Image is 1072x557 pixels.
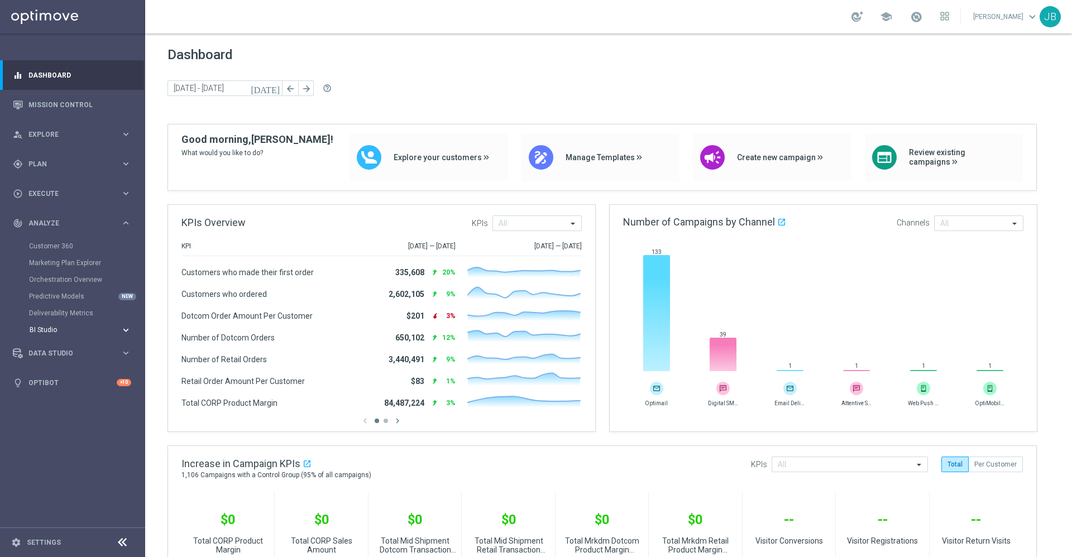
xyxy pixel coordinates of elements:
div: Dashboard [13,60,131,90]
button: play_circle_outline Execute keyboard_arrow_right [12,189,132,198]
a: Marketing Plan Explorer [29,258,116,267]
div: Predictive Models [29,288,144,305]
div: +10 [117,379,131,386]
div: NEW [118,293,136,300]
div: Customer 360 [29,238,144,255]
span: Data Studio [28,350,121,357]
a: Mission Control [28,90,131,119]
i: gps_fixed [13,159,23,169]
span: Analyze [28,220,121,227]
i: keyboard_arrow_right [121,325,131,335]
div: Mission Control [13,90,131,119]
i: lightbulb [13,378,23,388]
div: BI Studio [29,321,144,338]
a: Predictive Models [29,292,116,301]
div: Explore [13,129,121,140]
i: equalizer [13,70,23,80]
a: Customer 360 [29,242,116,251]
button: lightbulb Optibot +10 [12,378,132,387]
div: Data Studio [13,348,121,358]
span: BI Studio [30,326,109,333]
a: Orchestration Overview [29,275,116,284]
span: Plan [28,161,121,167]
span: Explore [28,131,121,138]
a: [PERSON_NAME]keyboard_arrow_down [972,8,1040,25]
i: keyboard_arrow_right [121,129,131,140]
div: Orchestration Overview [29,271,144,288]
span: Execute [28,190,121,197]
button: gps_fixed Plan keyboard_arrow_right [12,160,132,169]
i: person_search [13,129,23,140]
a: Optibot [28,368,117,397]
button: equalizer Dashboard [12,71,132,80]
div: Optibot [13,368,131,397]
div: BI Studio [30,326,121,333]
span: keyboard_arrow_down [1026,11,1038,23]
button: person_search Explore keyboard_arrow_right [12,130,132,139]
i: settings [11,537,21,548]
div: JB [1040,6,1061,27]
div: Execute [13,189,121,199]
div: Plan [13,159,121,169]
a: Settings [27,539,61,546]
div: Analyze [13,218,121,228]
button: BI Studio keyboard_arrow_right [29,325,132,334]
a: Deliverability Metrics [29,309,116,318]
button: Mission Control [12,100,132,109]
div: Marketing Plan Explorer [29,255,144,271]
div: Deliverability Metrics [29,305,144,321]
button: track_changes Analyze keyboard_arrow_right [12,219,132,228]
i: play_circle_outline [13,189,23,199]
i: keyboard_arrow_right [121,188,131,199]
i: keyboard_arrow_right [121,159,131,169]
i: keyboard_arrow_right [121,348,131,358]
i: track_changes [13,218,23,228]
a: Dashboard [28,60,131,90]
i: keyboard_arrow_right [121,218,131,228]
span: school [880,11,892,23]
button: Data Studio keyboard_arrow_right [12,349,132,358]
